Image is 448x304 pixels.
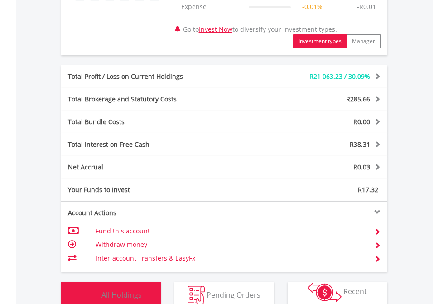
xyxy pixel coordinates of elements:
[346,95,370,103] span: R285.66
[96,224,363,238] td: Fund this account
[101,290,142,299] span: All Holdings
[61,185,224,194] div: Your Funds to Invest
[199,25,232,34] a: Invest Now
[347,34,381,48] button: Manager
[353,163,370,171] span: R0.03
[61,117,251,126] div: Total Bundle Costs
[61,208,224,217] div: Account Actions
[309,72,370,81] span: R21 063.23 / 30.09%
[308,282,342,302] img: transactions-zar-wht.png
[61,140,251,149] div: Total Interest on Free Cash
[96,238,363,251] td: Withdraw money
[293,34,347,48] button: Investment types
[61,95,251,104] div: Total Brokerage and Statutory Costs
[350,140,370,149] span: R38.31
[61,72,251,81] div: Total Profit / Loss on Current Holdings
[61,163,251,172] div: Net Accrual
[358,185,378,194] span: R17.32
[96,251,363,265] td: Inter-account Transfers & EasyFx
[207,290,260,299] span: Pending Orders
[353,117,370,126] span: R0.00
